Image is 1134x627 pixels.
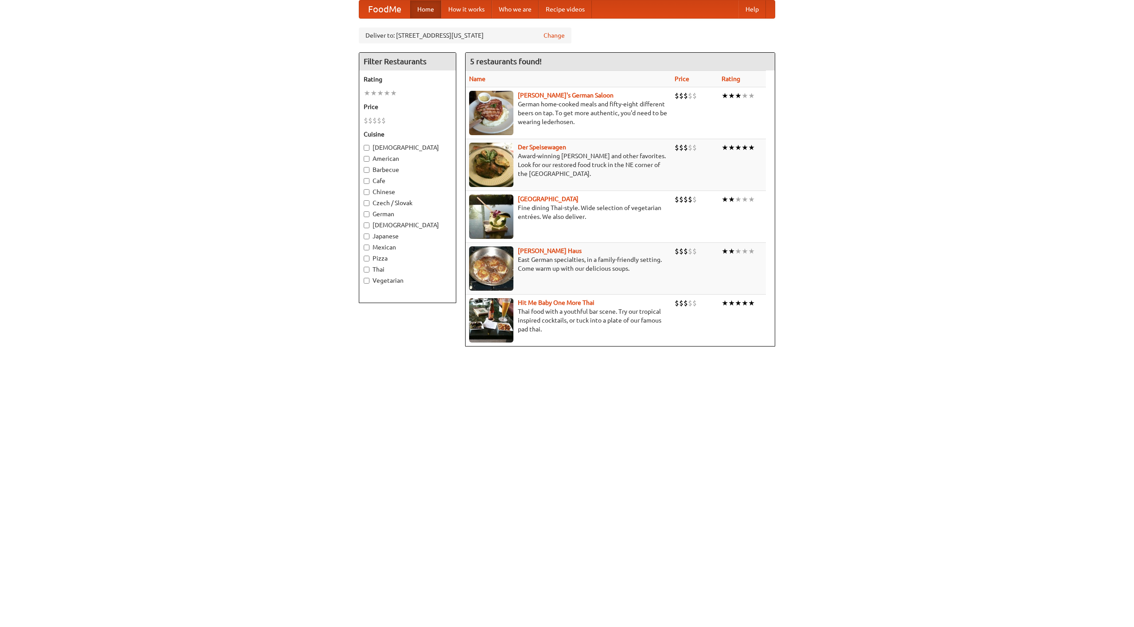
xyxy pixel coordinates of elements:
li: $ [684,298,688,308]
li: $ [684,91,688,101]
input: Cafe [364,178,369,184]
li: ★ [728,91,735,101]
label: American [364,154,451,163]
label: [DEMOGRAPHIC_DATA] [364,221,451,230]
p: Award-winning [PERSON_NAME] and other favorites. Look for our restored food truck in the NE corne... [469,152,668,178]
li: $ [679,246,684,256]
h4: Filter Restaurants [359,53,456,70]
li: $ [688,91,692,101]
li: ★ [742,246,748,256]
p: German home-cooked meals and fifty-eight different beers on tap. To get more authentic, you'd nee... [469,100,668,126]
a: Who we are [492,0,539,18]
li: ★ [748,195,755,204]
input: [DEMOGRAPHIC_DATA] [364,145,369,151]
input: Barbecue [364,167,369,173]
h5: Rating [364,75,451,84]
h5: Cuisine [364,130,451,139]
b: [GEOGRAPHIC_DATA] [518,195,579,203]
li: ★ [748,143,755,152]
li: $ [684,143,688,152]
b: Hit Me Baby One More Thai [518,299,594,306]
li: $ [684,246,688,256]
li: ★ [722,298,728,308]
a: Change [544,31,565,40]
li: ★ [728,143,735,152]
li: ★ [722,246,728,256]
a: FoodMe [359,0,410,18]
li: ★ [364,88,370,98]
label: German [364,210,451,218]
li: ★ [728,246,735,256]
li: ★ [735,143,742,152]
a: Rating [722,75,740,82]
li: $ [692,246,697,256]
li: ★ [735,195,742,204]
a: How it works [441,0,492,18]
li: ★ [722,195,728,204]
li: $ [692,143,697,152]
li: ★ [748,246,755,256]
p: East German specialties, in a family-friendly setting. Come warm up with our delicious soups. [469,255,668,273]
img: babythai.jpg [469,298,513,343]
li: $ [675,91,679,101]
li: ★ [728,195,735,204]
label: Czech / Slovak [364,199,451,207]
input: Pizza [364,256,369,261]
input: Japanese [364,234,369,239]
input: Chinese [364,189,369,195]
li: $ [684,195,688,204]
li: ★ [722,143,728,152]
li: ★ [742,298,748,308]
label: Thai [364,265,451,274]
input: American [364,156,369,162]
a: Home [410,0,441,18]
li: $ [688,143,692,152]
li: $ [688,195,692,204]
a: [PERSON_NAME] Haus [518,247,582,254]
li: ★ [748,91,755,101]
li: $ [675,246,679,256]
li: ★ [748,298,755,308]
li: $ [679,298,684,308]
input: Mexican [364,245,369,250]
label: Cafe [364,176,451,185]
a: Price [675,75,689,82]
p: Fine dining Thai-style. Wide selection of vegetarian entrées. We also deliver. [469,203,668,221]
li: $ [675,143,679,152]
ng-pluralize: 5 restaurants found! [470,57,542,66]
img: satay.jpg [469,195,513,239]
li: $ [679,143,684,152]
a: Der Speisewagen [518,144,566,151]
li: $ [688,298,692,308]
li: $ [381,116,386,125]
li: ★ [728,298,735,308]
img: speisewagen.jpg [469,143,513,187]
input: German [364,211,369,217]
li: $ [679,195,684,204]
li: ★ [742,195,748,204]
li: $ [675,298,679,308]
li: ★ [370,88,377,98]
label: Chinese [364,187,451,196]
li: ★ [377,88,384,98]
a: Recipe videos [539,0,592,18]
label: Vegetarian [364,276,451,285]
input: [DEMOGRAPHIC_DATA] [364,222,369,228]
a: [PERSON_NAME]'s German Saloon [518,92,614,99]
li: $ [692,195,697,204]
li: $ [692,91,697,101]
li: ★ [390,88,397,98]
img: esthers.jpg [469,91,513,135]
div: Deliver to: [STREET_ADDRESS][US_STATE] [359,27,571,43]
input: Czech / Slovak [364,200,369,206]
li: $ [675,195,679,204]
label: Barbecue [364,165,451,174]
li: $ [692,298,697,308]
li: ★ [742,91,748,101]
label: Mexican [364,243,451,252]
label: Japanese [364,232,451,241]
a: Name [469,75,485,82]
li: ★ [735,246,742,256]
